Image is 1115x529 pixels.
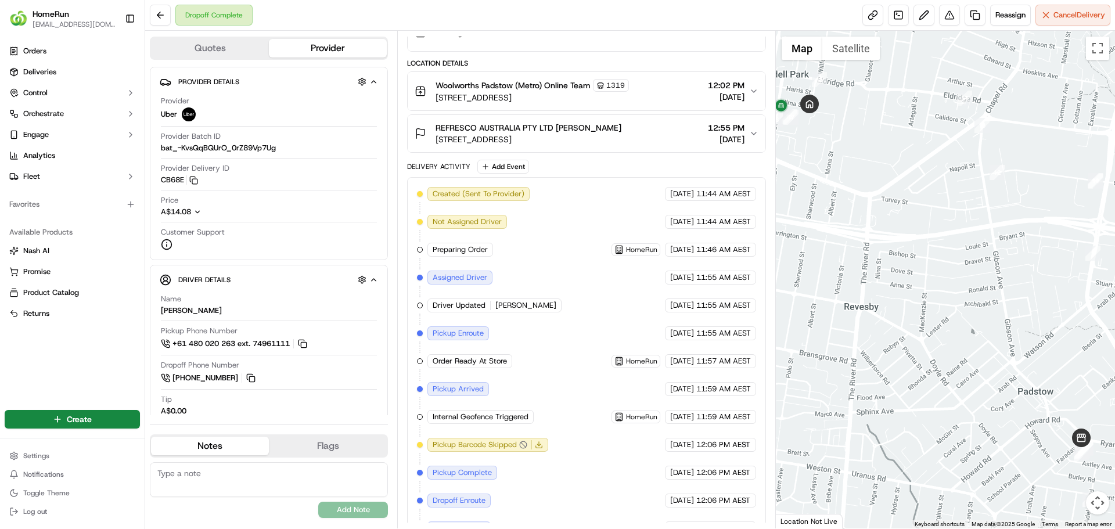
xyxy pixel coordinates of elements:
button: Promise [5,262,140,281]
span: [DATE] [670,217,694,227]
img: Google [779,513,817,528]
span: Returns [23,308,49,319]
div: 10 [1088,174,1103,189]
button: Map camera controls [1086,491,1109,514]
button: Log out [5,503,140,520]
span: Orchestrate [23,109,64,119]
span: Created (Sent To Provider) [433,189,524,199]
a: Analytics [5,146,140,165]
span: Name [161,294,181,304]
span: Settings [23,451,49,460]
div: 12 [990,165,1005,180]
span: HomeRun [626,245,657,254]
span: [PERSON_NAME] [495,300,556,311]
span: [DATE] [670,440,694,450]
div: 3 [1078,440,1094,455]
span: [DATE] [708,134,744,145]
span: Assigned Driver [433,272,487,283]
span: [DATE] [670,412,694,422]
button: Driver Details [160,270,378,289]
button: CB68E [161,175,198,185]
a: Product Catalog [9,287,135,298]
button: Provider [269,39,387,57]
span: REFRESCO AUSTRALIA PTY LTD [PERSON_NAME] [436,122,621,134]
span: Orders [23,46,46,56]
span: 11:44 AM AEST [696,217,751,227]
div: Delivery Activity [407,162,470,171]
button: Notes [151,437,269,455]
button: Engage [5,125,140,144]
button: Notifications [5,466,140,483]
button: HomeRunHomeRun[EMAIL_ADDRESS][DOMAIN_NAME] [5,5,120,33]
span: 11:55 AM AEST [696,328,751,339]
span: Pickup Arrived [433,384,484,394]
div: 9 [1085,246,1100,261]
a: Nash AI [9,246,135,256]
button: HomeRun [33,8,69,20]
button: REFRESCO AUSTRALIA PTY LTD [PERSON_NAME][STREET_ADDRESS]12:55 PM[DATE] [408,115,765,152]
span: [DATE] [670,272,694,283]
span: HomeRun [626,357,657,366]
span: A$14.08 [161,207,191,217]
div: [PERSON_NAME] [161,305,222,316]
button: [EMAIL_ADDRESS][DOMAIN_NAME] [33,20,116,29]
img: HomeRun [9,9,28,28]
div: 5 [1074,444,1089,459]
a: Orders [5,42,140,60]
button: Flags [269,437,387,455]
div: Location Not Live [776,514,843,528]
span: 11:55 AM AEST [696,272,751,283]
span: Control [23,88,48,98]
div: 2 [1082,492,1098,507]
span: Internal Geofence Triggered [433,412,528,422]
span: Not Assigned Driver [433,217,502,227]
div: 6 [1074,446,1089,461]
button: Control [5,84,140,102]
div: 15 [812,72,827,87]
div: 7 [1078,441,1093,456]
span: 12:06 PM AEST [696,495,750,506]
span: [DATE] [670,328,694,339]
span: [DATE] [670,244,694,255]
span: Preparing Order [433,244,488,255]
span: [DATE] [708,91,744,103]
button: Toggle Theme [5,485,140,501]
div: 11 [1088,173,1103,188]
span: Nash AI [23,246,49,256]
button: Product Catalog [5,283,140,302]
span: Woolworths Padstow (Metro) Online Team [436,80,591,91]
span: 11:57 AM AEST [696,356,751,366]
div: Location Details [407,59,765,68]
span: Order Ready At Store [433,356,507,366]
span: Deliveries [23,67,56,77]
button: Quotes [151,39,269,57]
span: 12:06 PM AEST [696,440,750,450]
span: [DATE] [670,189,694,199]
span: 12:55 PM [708,122,744,134]
span: Pickup Enroute [433,328,484,339]
span: Price [161,195,178,206]
span: [PHONE_NUMBER] [172,373,238,383]
span: 11:46 AM AEST [696,244,751,255]
button: Add Event [477,160,529,174]
button: Show street map [782,37,822,60]
img: uber-new-logo.jpeg [182,107,196,121]
span: Map data ©2025 Google [972,521,1035,527]
button: Returns [5,304,140,323]
span: Driver Details [178,275,231,285]
span: [DATE] [670,495,694,506]
span: Log out [23,507,47,516]
button: Toggle fullscreen view [1086,37,1109,60]
span: 11:59 AM AEST [696,384,751,394]
a: [PHONE_NUMBER] [161,372,257,384]
span: [DATE] [670,467,694,478]
span: +61 480 020 263 ext. 74961111 [172,339,290,349]
span: HomeRun [626,412,657,422]
a: +61 480 020 263 ext. 74961111 [161,337,309,350]
button: Fleet [5,167,140,186]
span: Reassign [995,10,1026,20]
div: 13 [974,118,990,133]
